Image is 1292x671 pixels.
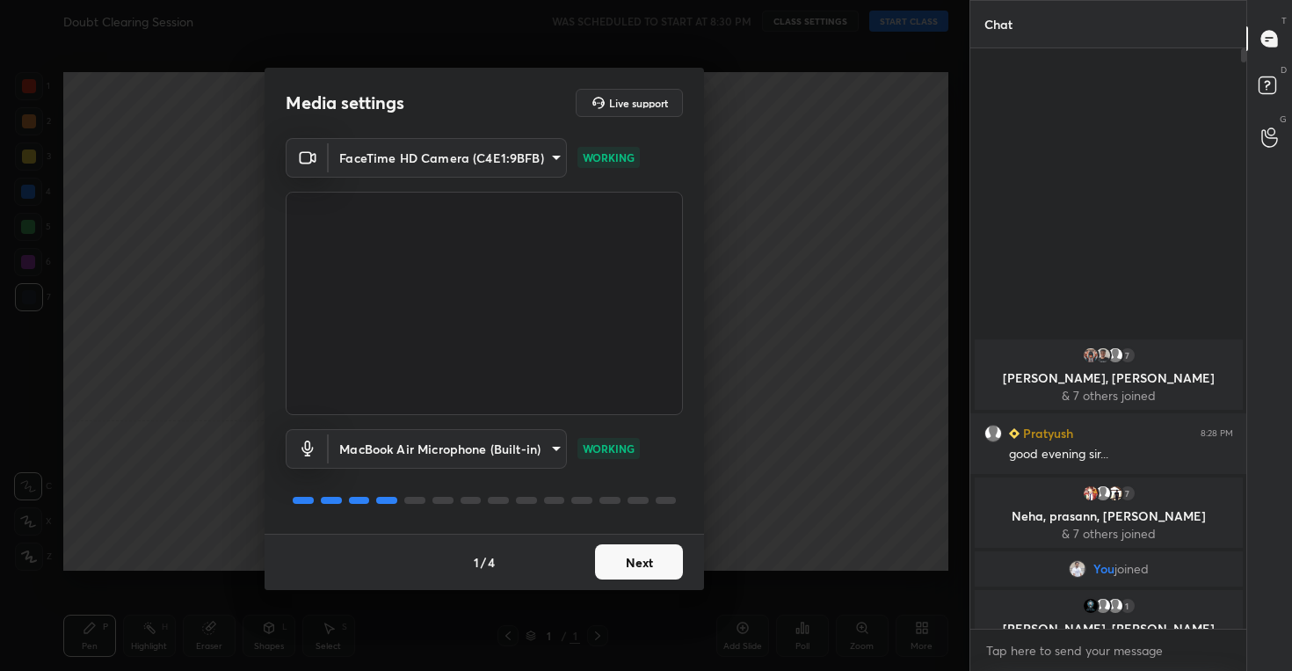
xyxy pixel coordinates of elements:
p: & 7 others joined [985,527,1232,541]
p: WORKING [583,150,635,165]
h6: Pratyush [1020,424,1073,442]
img: default.png [1093,485,1111,502]
div: FaceTime HD Camera (C4E1:9BFB) [329,138,567,178]
img: Learner_Badge_beginner_1_8b307cf2a0.svg [1009,428,1020,439]
img: 7fc5a47e42554c05b2f2078985d1c79d.jpg [1081,485,1099,502]
p: [PERSON_NAME], [PERSON_NAME] [985,371,1232,385]
div: 8:28 PM [1201,428,1233,439]
div: 7 [1118,346,1136,364]
img: default.png [984,425,1002,442]
div: 7 [1118,485,1136,502]
h4: 1 [474,553,479,572]
img: 46a8e113d125464193f38c2e0edd00b4.jpg [1106,485,1123,502]
p: & 7 others joined [985,389,1232,403]
img: 3 [1081,597,1099,615]
p: D [1281,63,1287,77]
p: [PERSON_NAME], [PERSON_NAME] [985,622,1232,636]
h4: / [481,553,486,572]
h4: 4 [488,553,495,572]
h2: Media settings [286,91,404,114]
img: default.png [1106,346,1123,364]
div: 1 [1118,597,1136,615]
div: good evening sir... [1009,446,1233,463]
img: default.png [1093,597,1111,615]
img: default.png [1106,597,1123,615]
span: You [1093,562,1114,576]
p: T [1281,14,1287,27]
button: Next [595,544,683,580]
div: grid [970,336,1247,629]
p: G [1280,113,1287,126]
h5: Live support [609,98,668,108]
img: 5fec7a98e4a9477db02da60e09992c81.jpg [1069,560,1086,578]
p: Neha, prasann, [PERSON_NAME] [985,509,1232,523]
div: FaceTime HD Camera (C4E1:9BFB) [329,429,567,469]
span: joined [1114,562,1149,576]
img: f37e2404a99b436797bb310a153c819b.jpg [1093,346,1111,364]
p: WORKING [583,441,635,456]
img: eb9389c9f8194c5c9600a196b730c336.jpg [1081,346,1099,364]
p: Chat [970,1,1027,47]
